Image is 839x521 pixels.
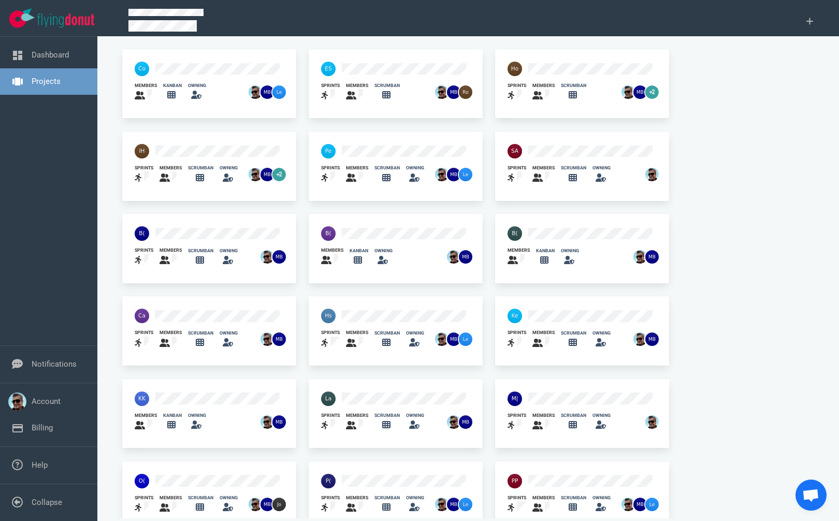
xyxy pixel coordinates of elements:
a: members [346,495,368,514]
div: sprints [321,82,340,89]
img: 26 [272,85,286,99]
a: members [160,165,182,184]
img: 26 [459,332,472,346]
a: sprints [135,329,153,349]
img: 40 [135,144,149,158]
div: scrumban [374,165,400,171]
img: 26 [633,332,647,346]
img: 26 [621,85,635,99]
a: members [346,165,368,184]
img: 26 [459,250,472,264]
div: sprints [508,495,526,501]
img: 40 [321,144,336,158]
div: scrumban [561,495,586,501]
div: owning [561,248,579,254]
div: kanban [163,82,182,89]
img: 40 [321,226,336,241]
img: 26 [435,168,449,181]
div: members [346,165,368,171]
a: sprints [321,495,340,514]
a: members [160,329,182,349]
a: sprints [508,165,526,184]
div: members [346,329,368,336]
a: members [346,412,368,432]
div: members [160,329,182,336]
a: sprints [321,82,340,102]
a: sprints [321,329,340,349]
div: owning [220,330,238,337]
a: members [532,495,555,514]
img: 40 [508,62,522,76]
img: 26 [633,498,647,511]
img: 26 [249,498,262,511]
div: scrumban [374,330,400,337]
div: members [532,412,555,419]
a: Billing [32,423,53,432]
a: Notifications [32,359,77,369]
div: members [160,165,182,171]
a: sprints [321,165,340,184]
img: 26 [272,332,286,346]
div: members [532,329,555,336]
img: 26 [633,250,647,264]
a: members [135,412,157,432]
img: 26 [633,85,647,99]
img: 26 [261,250,274,264]
img: 26 [261,498,274,511]
div: members [346,412,368,419]
img: 26 [272,415,286,429]
img: 26 [249,85,262,99]
img: 40 [508,392,522,406]
img: Flying Donut text logo [37,13,94,27]
img: 40 [135,226,149,241]
div: members [321,247,343,254]
img: 26 [435,498,449,511]
div: sprints [508,82,526,89]
div: sprints [321,165,340,171]
a: sprints [508,412,526,432]
a: members [508,247,530,267]
img: 26 [447,498,460,511]
img: 26 [645,168,659,181]
a: members [346,82,368,102]
div: sprints [135,247,153,254]
div: scrumban [188,330,213,337]
a: Account [32,397,61,406]
img: 26 [621,498,635,511]
div: owning [188,412,206,419]
div: scrumban [561,165,586,171]
img: 40 [321,474,336,488]
div: owning [406,412,424,419]
div: owning [592,495,611,501]
div: kanban [163,412,182,419]
img: 26 [435,85,449,99]
a: sprints [508,495,526,514]
img: 26 [459,415,472,429]
div: owning [406,165,424,171]
div: owning [220,495,238,501]
img: 40 [135,392,149,406]
div: owning [406,330,424,337]
img: 26 [261,85,274,99]
div: members [160,247,182,254]
img: 26 [272,250,286,264]
div: kanban [536,248,555,254]
a: sprints [508,329,526,349]
img: 26 [447,168,460,181]
a: sprints [135,495,153,514]
div: sprints [135,329,153,336]
a: members [532,165,555,184]
div: kanban [350,248,368,254]
div: owning [188,82,206,89]
div: scrumban [374,412,400,419]
img: 26 [459,498,472,511]
a: sprints [135,247,153,267]
img: 26 [435,332,449,346]
a: sprints [508,82,526,102]
img: 40 [508,144,522,158]
div: scrumban [561,82,586,89]
img: 40 [135,62,149,76]
div: members [135,412,157,419]
a: Help [32,460,48,470]
a: sprints [135,165,153,184]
